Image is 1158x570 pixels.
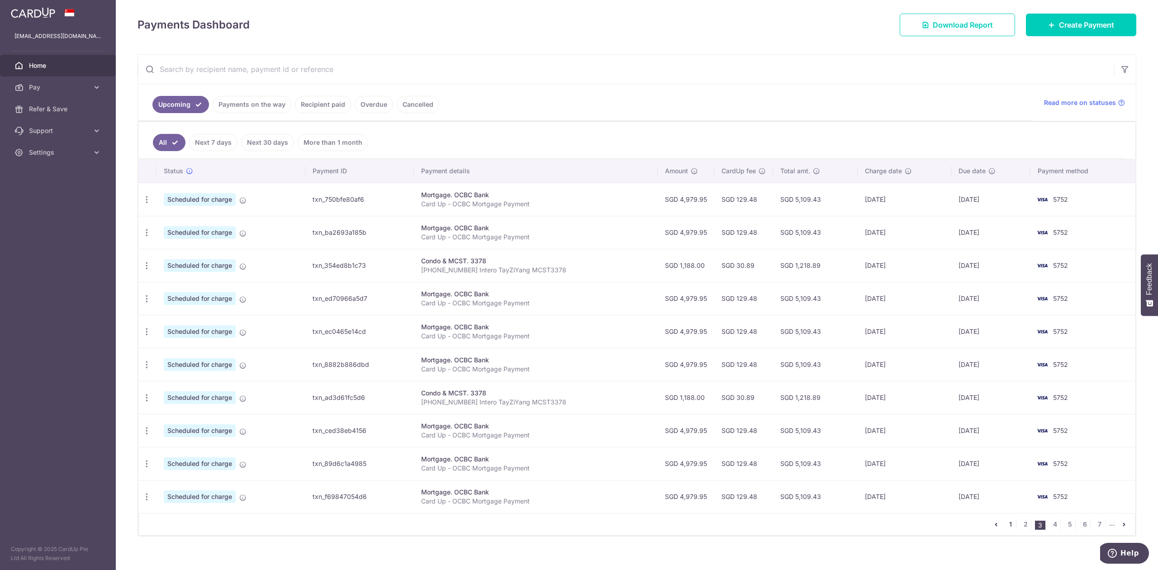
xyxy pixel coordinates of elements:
[305,447,414,480] td: txn_89d6c1a4985
[773,414,857,447] td: SGD 5,109.43
[951,381,1030,414] td: [DATE]
[773,249,857,282] td: SGD 1,218.89
[1033,293,1051,304] img: Bank Card
[1033,260,1051,271] img: Bank Card
[421,256,651,266] div: Condo & MCST. 3378
[421,266,651,275] p: [PHONE_NUMBER] Intero TayZiYang MCST3378
[164,193,236,206] span: Scheduled for charge
[305,315,414,348] td: txn_ec0465e14cd
[1049,519,1060,530] a: 4
[305,381,414,414] td: txn_ad3d61fc5d6
[858,447,952,480] td: [DATE]
[298,134,368,151] a: More than 1 month
[773,216,857,249] td: SGD 5,109.43
[658,348,714,381] td: SGD 4,979.95
[1053,328,1068,335] span: 5752
[951,249,1030,282] td: [DATE]
[305,249,414,282] td: txn_354ed8b1c73
[1044,98,1125,107] a: Read more on statuses
[858,282,952,315] td: [DATE]
[1053,361,1068,368] span: 5752
[714,249,773,282] td: SGD 30.89
[164,490,236,503] span: Scheduled for charge
[213,96,291,113] a: Payments on the way
[858,183,952,216] td: [DATE]
[858,480,952,513] td: [DATE]
[164,259,236,272] span: Scheduled for charge
[152,96,209,113] a: Upcoming
[773,447,857,480] td: SGD 5,109.43
[951,348,1030,381] td: [DATE]
[421,233,651,242] p: Card Up - OCBC Mortgage Payment
[29,148,89,157] span: Settings
[421,190,651,199] div: Mortgage. OCBC Bank
[1020,519,1031,530] a: 2
[951,480,1030,513] td: [DATE]
[421,223,651,233] div: Mortgage. OCBC Bank
[865,166,902,176] span: Charge date
[305,348,414,381] td: txn_8882b886dbd
[305,183,414,216] td: txn_750bfe80af6
[29,104,89,114] span: Refer & Save
[773,183,857,216] td: SGD 5,109.43
[714,447,773,480] td: SGD 129.48
[1059,19,1114,30] span: Create Payment
[1053,460,1068,467] span: 5752
[164,424,236,437] span: Scheduled for charge
[951,315,1030,348] td: [DATE]
[658,414,714,447] td: SGD 4,979.95
[305,216,414,249] td: txn_ba2693a185b
[421,290,651,299] div: Mortgage. OCBC Bank
[1033,326,1051,337] img: Bank Card
[153,134,185,151] a: All
[1033,458,1051,469] img: Bank Card
[858,216,952,249] td: [DATE]
[1053,195,1068,203] span: 5752
[858,348,952,381] td: [DATE]
[1079,519,1090,530] a: 6
[658,381,714,414] td: SGD 1,188.00
[714,282,773,315] td: SGD 129.48
[773,282,857,315] td: SGD 5,109.43
[951,183,1030,216] td: [DATE]
[658,315,714,348] td: SGD 4,979.95
[1145,263,1153,295] span: Feedback
[1094,519,1105,530] a: 7
[714,414,773,447] td: SGD 129.48
[305,480,414,513] td: txn_f69847054d6
[714,480,773,513] td: SGD 129.48
[1053,294,1068,302] span: 5752
[355,96,393,113] a: Overdue
[658,183,714,216] td: SGD 4,979.95
[665,166,688,176] span: Amount
[780,166,810,176] span: Total amt.
[421,464,651,473] p: Card Up - OCBC Mortgage Payment
[658,480,714,513] td: SGD 4,979.95
[305,414,414,447] td: txn_ced38eb4156
[714,216,773,249] td: SGD 129.48
[421,199,651,209] p: Card Up - OCBC Mortgage Payment
[1033,491,1051,502] img: Bank Card
[421,398,651,407] p: [PHONE_NUMBER] Intero TayZiYang MCST3378
[138,17,250,33] h4: Payments Dashboard
[421,299,651,308] p: Card Up - OCBC Mortgage Payment
[900,14,1015,36] a: Download Report
[658,282,714,315] td: SGD 4,979.95
[951,216,1030,249] td: [DATE]
[959,166,986,176] span: Due date
[773,480,857,513] td: SGD 5,109.43
[933,19,993,30] span: Download Report
[773,381,857,414] td: SGD 1,218.89
[189,134,237,151] a: Next 7 days
[421,497,651,506] p: Card Up - OCBC Mortgage Payment
[164,226,236,239] span: Scheduled for charge
[138,55,1114,84] input: Search by recipient name, payment id or reference
[991,513,1135,535] nav: pager
[241,134,294,151] a: Next 30 days
[1026,14,1136,36] a: Create Payment
[164,292,236,305] span: Scheduled for charge
[658,447,714,480] td: SGD 4,979.95
[858,315,952,348] td: [DATE]
[1053,493,1068,500] span: 5752
[1064,519,1075,530] a: 5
